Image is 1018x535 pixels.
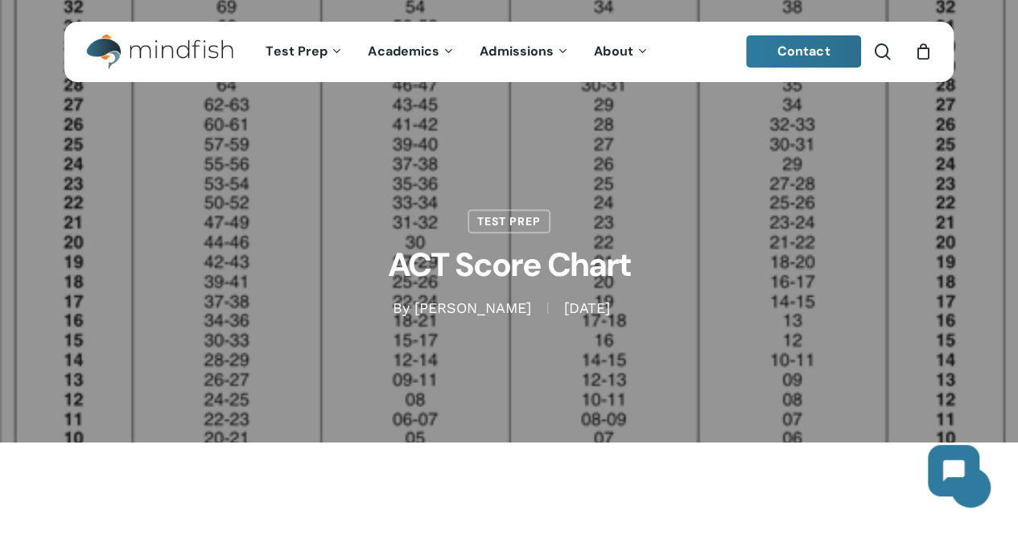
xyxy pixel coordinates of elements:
[746,35,862,68] a: Contact
[468,209,550,233] a: Test Prep
[64,22,954,82] header: Main Menu
[912,429,995,512] iframe: Chatbot
[547,302,626,314] span: [DATE]
[253,22,661,82] nav: Main Menu
[356,45,468,59] a: Academics
[414,299,531,316] a: [PERSON_NAME]
[468,45,582,59] a: Admissions
[393,302,410,314] span: By
[777,43,830,60] span: Contact
[107,233,912,298] h1: ACT Score Chart
[582,45,661,59] a: About
[480,43,554,60] span: Admissions
[594,43,633,60] span: About
[266,43,328,60] span: Test Prep
[914,43,932,60] a: Cart
[253,45,356,59] a: Test Prep
[368,43,439,60] span: Academics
